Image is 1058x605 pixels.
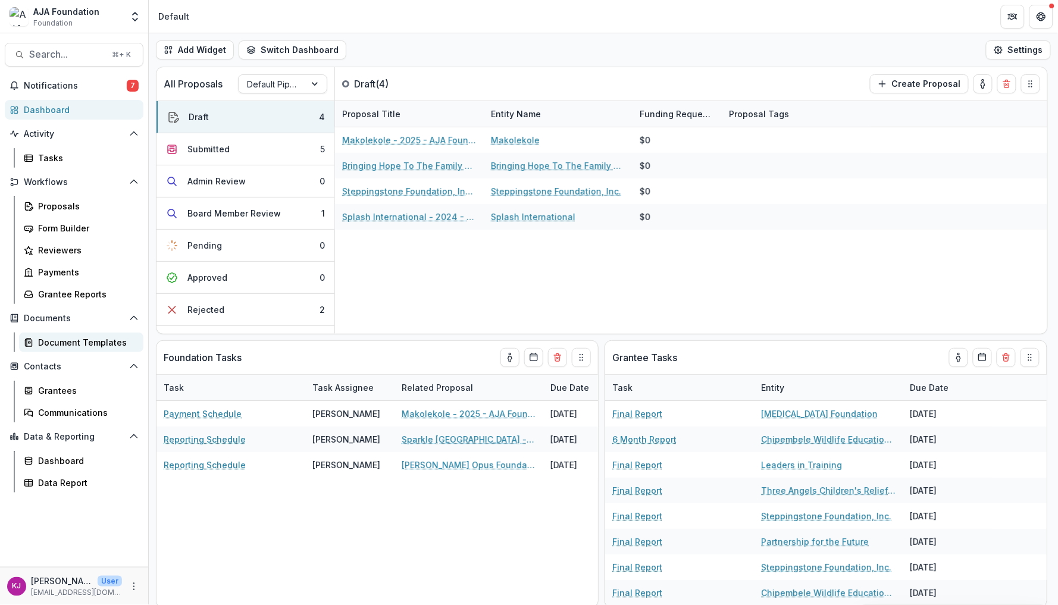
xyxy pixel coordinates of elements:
a: Splash International [491,211,575,223]
button: Pending0 [156,230,334,262]
a: Data Report [19,473,143,493]
span: 7 [127,80,139,92]
a: [PERSON_NAME] Opus Foundation - 2025 - AJA Foundation Grant Application [402,459,536,471]
button: Search... [5,43,143,67]
div: Due Date [903,381,956,394]
div: Task Assignee [305,375,395,400]
div: Task [156,375,305,400]
div: Communications [38,406,134,419]
div: Entity [754,381,791,394]
div: Karen Jarrett [12,582,21,590]
button: Draft4 [156,101,334,133]
a: Grantee Reports [19,284,143,304]
div: Payments [38,266,134,278]
div: Entity Name [484,101,633,127]
button: Get Help [1029,5,1053,29]
div: Task [156,381,191,394]
div: Board Member Review [187,207,281,220]
p: All Proposals [164,77,223,91]
div: [PERSON_NAME] [312,459,380,471]
button: Partners [1001,5,1025,29]
div: Rejected [187,303,224,316]
button: toggle-assigned-to-me [949,348,968,367]
a: Makolekole - 2025 - AJA Foundation Grant Application [342,134,477,146]
div: [DATE] [903,554,992,580]
a: Steppingstone Foundation, Inc. [761,561,891,573]
span: Contacts [24,362,124,372]
nav: breadcrumb [154,8,194,25]
div: Tasks [38,152,134,164]
button: Open Documents [5,309,143,328]
a: Makolekole [491,134,540,146]
div: Task [605,375,754,400]
div: 2 [320,303,325,316]
div: Submitted [187,143,230,155]
div: AJA Foundation [33,5,99,18]
div: 4 [319,111,325,123]
div: Proposal Title [335,108,408,120]
span: Workflows [24,177,124,187]
button: Delete card [548,348,567,367]
button: Board Member Review1 [156,198,334,230]
button: Delete card [997,348,1016,367]
div: Pending [187,239,222,252]
a: Final Report [612,535,662,548]
span: Search... [29,49,105,60]
div: Proposals [38,200,134,212]
p: Draft ( 4 ) [354,77,443,91]
div: [DATE] [903,452,992,478]
div: Data Report [38,477,134,489]
div: Related Proposal [395,375,543,400]
div: [DATE] [543,401,633,427]
div: Proposal Tags [722,101,871,127]
button: Drag [1021,348,1040,367]
div: [DATE] [903,427,992,452]
p: [PERSON_NAME] [31,575,93,587]
div: Related Proposal [395,381,480,394]
p: Grantee Tasks [612,350,677,365]
a: Reporting Schedule [164,433,246,446]
div: Proposal Tags [722,108,796,120]
a: Bringing Hope To The Family USA - 2025 - AJA Foundation Grant Application [342,159,477,172]
div: 0 [320,175,325,187]
div: 0 [320,271,325,284]
div: 0 [320,239,325,252]
div: Document Templates [38,336,134,349]
button: Rejected2 [156,294,334,326]
a: Chipembele Wildlife Education Trust [761,433,896,446]
a: Dashboard [5,100,143,120]
div: Draft [189,111,209,123]
button: Open Data & Reporting [5,427,143,446]
a: Sparkle [GEOGRAPHIC_DATA] - 2025 - AJA Foundation Grant Application [402,433,536,446]
a: Final Report [612,510,662,522]
button: toggle-assigned-to-me [974,74,993,93]
div: [PERSON_NAME] [312,407,380,420]
a: Makolekole - 2025 - AJA Foundation Discretionary Payment Form [402,407,536,420]
a: Payments [19,262,143,282]
button: Open Activity [5,124,143,143]
a: Steppingstone Foundation, Inc. - 2025 - AJA Foundation Grant Application [342,185,477,198]
div: Grantees [38,384,134,397]
a: Steppingstone Foundation, Inc. [761,510,891,522]
div: Due Date [543,375,633,400]
a: Proposals [19,196,143,216]
div: [DATE] [903,503,992,529]
div: Due Date [903,375,992,400]
a: Payment Schedule [164,407,242,420]
button: Calendar [973,348,992,367]
div: Task Assignee [305,381,381,394]
a: Dashboard [19,451,143,471]
p: [EMAIL_ADDRESS][DOMAIN_NAME] [31,587,122,598]
button: Admin Review0 [156,165,334,198]
div: [PERSON_NAME] [312,433,380,446]
div: $0 [640,134,650,146]
div: Reviewers [38,244,134,256]
div: Dashboard [24,104,134,116]
a: Communications [19,403,143,422]
button: Add Widget [156,40,234,59]
button: Settings [986,40,1051,59]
